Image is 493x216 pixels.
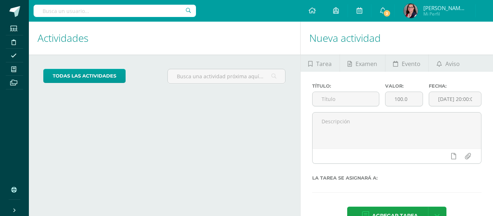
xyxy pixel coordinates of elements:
label: Fecha: [429,83,481,89]
input: Busca un usuario... [34,5,196,17]
input: Busca una actividad próxima aquí... [168,69,285,83]
a: Evento [385,54,428,72]
a: todas las Actividades [43,69,126,83]
input: Título [313,92,379,106]
a: Tarea [301,54,340,72]
h1: Nueva actividad [309,22,485,54]
a: Aviso [429,54,467,72]
input: Fecha de entrega [429,92,481,106]
label: Título: [312,83,379,89]
label: La tarea se asignará a: [312,175,482,181]
span: Tarea [316,55,332,72]
h1: Actividades [38,22,292,54]
span: [PERSON_NAME] [PERSON_NAME] [423,4,467,12]
span: Evento [402,55,420,72]
img: 243c1e32f5017151968dd361509f48cd.png [403,4,418,18]
label: Valor: [385,83,423,89]
span: Mi Perfil [423,11,467,17]
span: Aviso [445,55,460,72]
span: 3 [383,9,391,17]
span: Examen [355,55,377,72]
input: Puntos máximos [385,92,423,106]
a: Examen [340,54,385,72]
